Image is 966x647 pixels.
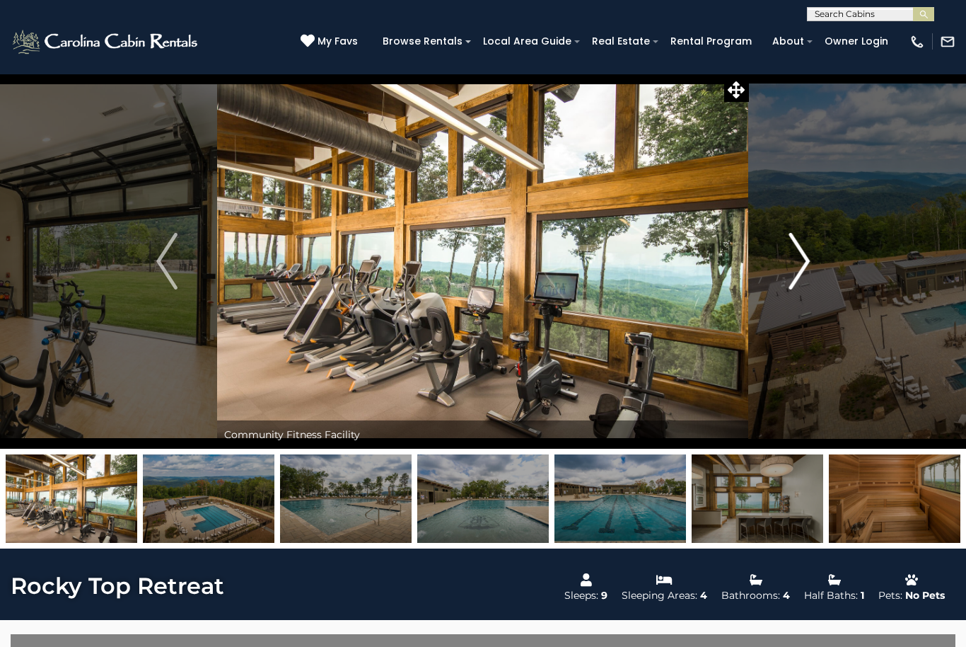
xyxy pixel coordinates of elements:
img: 167110578 [417,454,549,543]
img: phone-regular-white.png [909,34,925,50]
img: 167110579 [554,454,686,543]
img: arrow [788,233,810,290]
img: arrow [156,233,178,290]
div: Community Fitness Facility [217,420,748,449]
img: mail-regular-white.png [940,34,955,50]
a: Browse Rentals [376,30,470,52]
a: Rental Program [663,30,759,52]
img: 167110580 [280,454,412,543]
a: Owner Login [817,30,895,52]
button: Previous [117,74,217,449]
span: My Favs [318,34,358,49]
img: 167110581 [143,454,274,543]
img: 165215132 [6,454,137,543]
img: 165215136 [829,454,960,543]
a: Local Area Guide [476,30,578,52]
a: My Favs [301,34,361,50]
img: White-1-2.png [11,28,202,56]
a: Real Estate [585,30,657,52]
a: About [765,30,811,52]
button: Next [749,74,849,449]
img: 165215134 [692,454,823,543]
